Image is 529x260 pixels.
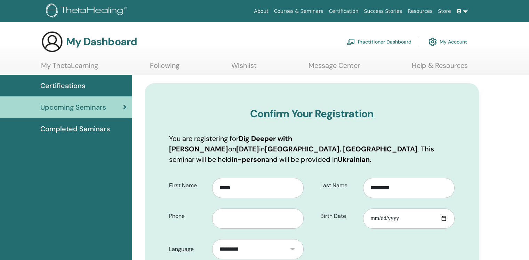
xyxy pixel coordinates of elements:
b: in-person [232,155,265,164]
a: Wishlist [231,61,257,75]
span: Completed Seminars [40,124,110,134]
a: Certification [326,5,361,18]
a: Success Stories [361,5,405,18]
span: Certifications [40,80,85,91]
img: logo.png [46,3,129,19]
label: Language [164,243,212,256]
a: Store [435,5,454,18]
h3: My Dashboard [66,36,137,48]
label: Phone [164,210,212,223]
b: [GEOGRAPHIC_DATA], [GEOGRAPHIC_DATA] [265,144,418,153]
img: cog.svg [428,36,437,48]
a: Following [150,61,179,75]
b: [DATE] [236,144,259,153]
label: Birth Date [315,210,363,223]
label: First Name [164,179,212,192]
a: My ThetaLearning [41,61,98,75]
img: generic-user-icon.jpg [41,31,63,53]
a: Help & Resources [412,61,468,75]
a: Message Center [308,61,360,75]
label: Last Name [315,179,363,192]
span: Upcoming Seminars [40,102,106,112]
a: Courses & Seminars [271,5,326,18]
b: Ukrainian [338,155,370,164]
a: Resources [405,5,435,18]
a: About [251,5,271,18]
img: chalkboard-teacher.svg [347,39,355,45]
a: My Account [428,34,467,49]
h3: Confirm Your Registration [169,108,455,120]
a: Practitioner Dashboard [347,34,411,49]
p: You are registering for on in . This seminar will be held and will be provided in . [169,133,455,165]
